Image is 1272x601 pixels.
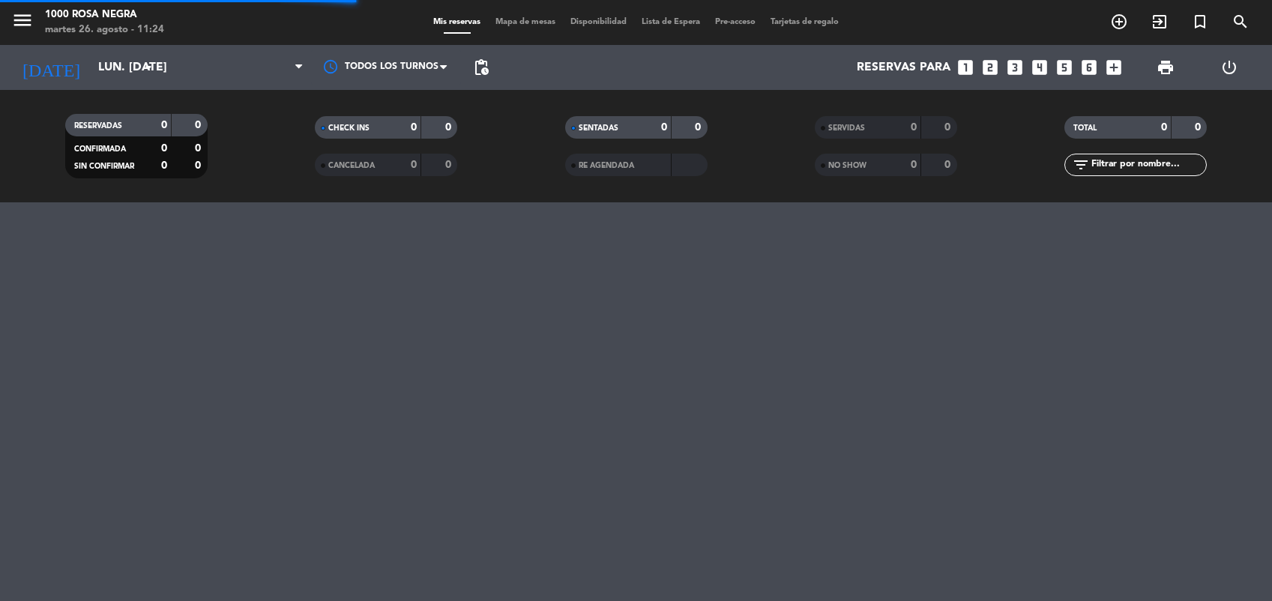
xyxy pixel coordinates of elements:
span: Pre-acceso [708,18,763,26]
span: Mis reservas [426,18,488,26]
span: pending_actions [472,58,490,76]
strong: 0 [1161,122,1167,133]
i: looks_4 [1030,58,1049,77]
span: TOTAL [1073,124,1097,132]
i: looks_6 [1079,58,1099,77]
strong: 0 [411,122,417,133]
strong: 0 [445,160,454,170]
span: SENTADAS [579,124,618,132]
span: RE AGENDADA [579,162,634,169]
strong: 0 [911,122,917,133]
i: search [1232,13,1250,31]
i: [DATE] [11,51,91,84]
strong: 0 [161,143,167,154]
span: NO SHOW [828,162,866,169]
span: CONFIRMADA [74,145,126,153]
strong: 0 [195,160,204,171]
span: Lista de Espera [634,18,708,26]
span: Disponibilidad [563,18,634,26]
span: print [1157,58,1175,76]
i: looks_two [980,58,1000,77]
span: CHECK INS [328,124,370,132]
i: turned_in_not [1191,13,1209,31]
div: LOG OUT [1198,45,1261,90]
div: 1000 Rosa Negra [45,7,164,22]
strong: 0 [911,160,917,170]
span: Tarjetas de regalo [763,18,846,26]
strong: 0 [695,122,704,133]
i: power_settings_new [1220,58,1238,76]
strong: 0 [944,122,953,133]
span: CANCELADA [328,162,375,169]
i: add_circle_outline [1110,13,1128,31]
strong: 0 [161,120,167,130]
span: Reservas para [857,61,950,75]
strong: 0 [1195,122,1204,133]
i: looks_3 [1005,58,1025,77]
button: menu [11,9,34,37]
strong: 0 [195,143,204,154]
i: add_box [1104,58,1124,77]
span: SERVIDAS [828,124,865,132]
strong: 0 [445,122,454,133]
strong: 0 [161,160,167,171]
i: menu [11,9,34,31]
span: Mapa de mesas [488,18,563,26]
strong: 0 [411,160,417,170]
i: looks_one [956,58,975,77]
i: looks_5 [1055,58,1074,77]
i: filter_list [1072,156,1090,174]
span: SIN CONFIRMAR [74,163,134,170]
strong: 0 [944,160,953,170]
input: Filtrar por nombre... [1090,157,1206,173]
i: arrow_drop_down [139,58,157,76]
strong: 0 [661,122,667,133]
i: exit_to_app [1151,13,1169,31]
strong: 0 [195,120,204,130]
div: martes 26. agosto - 11:24 [45,22,164,37]
span: RESERVADAS [74,122,122,130]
